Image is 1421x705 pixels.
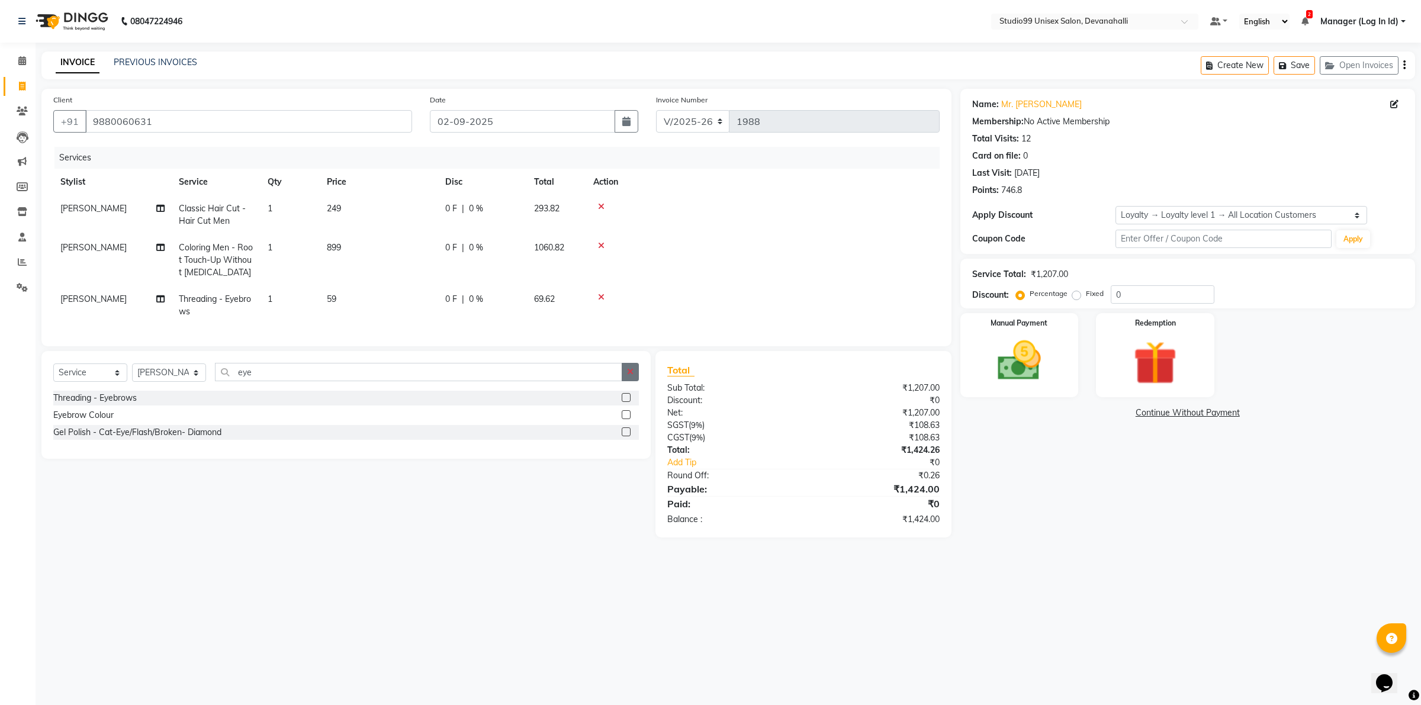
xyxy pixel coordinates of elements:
[1021,133,1031,145] div: 12
[53,95,72,105] label: Client
[320,169,438,195] th: Price
[327,242,341,253] span: 899
[445,293,457,305] span: 0 F
[658,394,803,407] div: Discount:
[803,394,949,407] div: ₹0
[462,202,464,215] span: |
[658,444,803,456] div: Total:
[972,167,1012,179] div: Last Visit:
[1031,268,1068,281] div: ₹1,207.00
[972,233,1116,245] div: Coupon Code
[658,432,803,444] div: ( )
[534,294,555,304] span: 69.62
[803,482,949,496] div: ₹1,424.00
[53,426,221,439] div: Gel Polish - Cat-Eye/Flash/Broken- Diamond
[656,95,708,105] label: Invoice Number
[658,497,803,511] div: Paid:
[1030,288,1068,299] label: Percentage
[972,133,1019,145] div: Total Visits:
[534,203,560,214] span: 293.82
[1336,230,1370,248] button: Apply
[114,57,197,67] a: PREVIOUS INVOICES
[963,407,1413,419] a: Continue Without Payment
[60,242,127,253] span: [PERSON_NAME]
[215,363,622,381] input: Search or Scan
[1201,56,1269,75] button: Create New
[53,409,114,421] div: Eyebrow Colour
[803,497,949,511] div: ₹0
[462,293,464,305] span: |
[327,294,336,304] span: 59
[1001,184,1022,197] div: 746.8
[658,513,803,526] div: Balance :
[803,432,949,444] div: ₹108.63
[527,169,586,195] th: Total
[179,294,251,317] span: Threading - Eyebrows
[268,203,272,214] span: 1
[1001,98,1082,111] a: Mr. [PERSON_NAME]
[130,5,182,38] b: 08047224946
[658,382,803,394] div: Sub Total:
[586,169,940,195] th: Action
[53,169,172,195] th: Stylist
[534,242,564,253] span: 1060.82
[462,242,464,254] span: |
[1320,15,1399,28] span: Manager (Log In Id)
[469,242,483,254] span: 0 %
[30,5,111,38] img: logo
[803,407,949,419] div: ₹1,207.00
[667,364,695,376] span: Total
[1320,56,1399,75] button: Open Invoices
[179,242,253,278] span: Coloring Men - Root Touch-Up Without [MEDICAL_DATA]
[972,115,1024,128] div: Membership:
[445,242,457,254] span: 0 F
[445,202,457,215] span: 0 F
[469,293,483,305] span: 0 %
[667,420,689,430] span: SGST
[972,115,1403,128] div: No Active Membership
[268,294,272,304] span: 1
[658,419,803,432] div: ( )
[53,392,137,404] div: Threading - Eyebrows
[1086,288,1104,299] label: Fixed
[1301,16,1309,27] a: 2
[803,513,949,526] div: ₹1,424.00
[691,420,702,430] span: 9%
[972,289,1009,301] div: Discount:
[803,444,949,456] div: ₹1,424.26
[991,318,1047,329] label: Manual Payment
[658,456,827,469] a: Add Tip
[972,209,1116,221] div: Apply Discount
[692,433,703,442] span: 9%
[972,150,1021,162] div: Card on file:
[1135,318,1176,329] label: Redemption
[1274,56,1315,75] button: Save
[658,482,803,496] div: Payable:
[172,169,261,195] th: Service
[469,202,483,215] span: 0 %
[438,169,527,195] th: Disc
[972,98,999,111] div: Name:
[1120,336,1191,390] img: _gift.svg
[327,203,341,214] span: 249
[1371,658,1409,693] iframe: chat widget
[667,432,689,443] span: CGST
[658,469,803,482] div: Round Off:
[60,294,127,304] span: [PERSON_NAME]
[430,95,446,105] label: Date
[984,336,1055,386] img: _cash.svg
[56,52,99,73] a: INVOICE
[1014,167,1040,179] div: [DATE]
[85,110,412,133] input: Search by Name/Mobile/Email/Code
[803,382,949,394] div: ₹1,207.00
[1023,150,1028,162] div: 0
[268,242,272,253] span: 1
[972,268,1026,281] div: Service Total:
[53,110,86,133] button: +91
[803,419,949,432] div: ₹108.63
[179,203,246,226] span: Classic Hair Cut - Hair Cut Men
[261,169,320,195] th: Qty
[972,184,999,197] div: Points:
[803,469,949,482] div: ₹0.26
[1306,10,1313,18] span: 2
